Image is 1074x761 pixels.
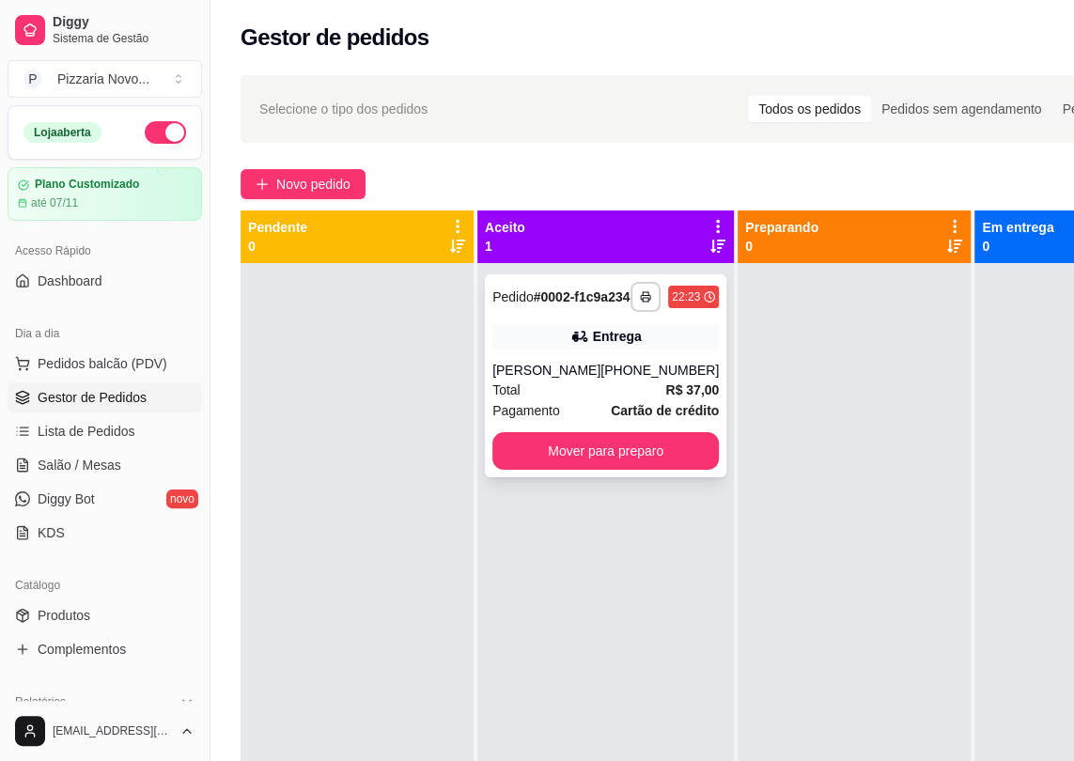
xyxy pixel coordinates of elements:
a: Dashboard [8,266,202,296]
p: Pendente [248,218,307,237]
a: KDS [8,518,202,548]
span: Novo pedido [276,174,350,194]
span: Complementos [38,640,126,659]
a: Produtos [8,600,202,630]
div: Loja aberta [23,122,101,143]
a: Complementos [8,634,202,664]
button: Select a team [8,60,202,98]
span: Produtos [38,606,90,625]
article: até 07/11 [31,195,78,210]
button: Pedidos balcão (PDV) [8,349,202,379]
p: 1 [485,237,525,256]
button: [EMAIL_ADDRESS][DOMAIN_NAME] [8,708,202,753]
span: Relatórios [15,694,66,709]
div: Entrega [593,327,642,346]
strong: # 0002-f1c9a234 [534,289,630,304]
span: [EMAIL_ADDRESS][DOMAIN_NAME] [53,723,172,738]
div: Pizzaria Novo ... [57,70,149,88]
a: Gestor de Pedidos [8,382,202,412]
button: Mover para preparo [492,432,719,470]
span: Pedidos balcão (PDV) [38,354,167,373]
div: Todos os pedidos [748,96,871,122]
span: Gestor de Pedidos [38,388,147,407]
div: Acesso Rápido [8,236,202,266]
span: Diggy Bot [38,489,95,508]
a: Lista de Pedidos [8,416,202,446]
div: Pedidos sem agendamento [871,96,1051,122]
span: Total [492,380,521,400]
span: Dashboard [38,272,102,290]
p: Em entrega [982,218,1053,237]
span: Salão / Mesas [38,456,121,474]
p: Preparando [745,218,818,237]
span: P [23,70,42,88]
h2: Gestor de pedidos [241,23,429,53]
div: Dia a dia [8,318,202,349]
p: 0 [745,237,818,256]
div: [PHONE_NUMBER] [600,361,719,380]
p: Aceito [485,218,525,237]
span: Lista de Pedidos [38,422,135,441]
span: plus [256,178,269,191]
a: DiggySistema de Gestão [8,8,202,53]
div: 22:23 [672,289,700,304]
button: Novo pedido [241,169,366,199]
p: 0 [982,237,1053,256]
a: Plano Customizadoaté 07/11 [8,167,202,221]
span: Pedido [492,289,534,304]
div: [PERSON_NAME] [492,361,600,380]
a: Salão / Mesas [8,450,202,480]
div: Catálogo [8,570,202,600]
a: Diggy Botnovo [8,484,202,514]
span: Sistema de Gestão [53,31,195,46]
p: 0 [248,237,307,256]
article: Plano Customizado [35,178,139,192]
strong: R$ 37,00 [665,382,719,397]
span: Pagamento [492,400,560,421]
span: KDS [38,523,65,542]
strong: Cartão de crédito [611,403,719,418]
button: Alterar Status [145,121,186,144]
span: Diggy [53,14,195,31]
span: Selecione o tipo dos pedidos [259,99,428,119]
